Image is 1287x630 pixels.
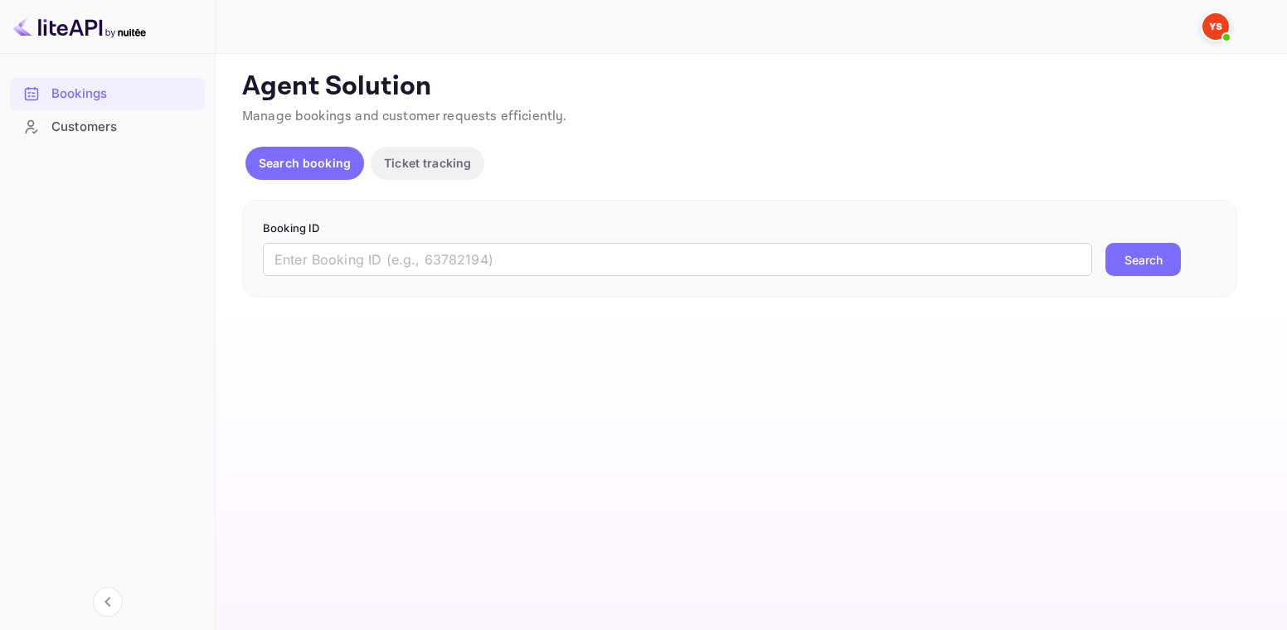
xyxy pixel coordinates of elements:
[384,154,471,172] p: Ticket tracking
[51,85,197,104] div: Bookings
[10,111,205,142] a: Customers
[51,118,197,137] div: Customers
[93,587,123,617] button: Collapse navigation
[10,111,205,143] div: Customers
[263,220,1217,237] p: Booking ID
[10,78,205,109] a: Bookings
[1105,243,1181,276] button: Search
[13,13,146,40] img: LiteAPI logo
[242,70,1257,104] p: Agent Solution
[242,108,567,125] span: Manage bookings and customer requests efficiently.
[10,78,205,110] div: Bookings
[263,243,1092,276] input: Enter Booking ID (e.g., 63782194)
[1202,13,1229,40] img: Yandex Support
[259,154,351,172] p: Search booking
